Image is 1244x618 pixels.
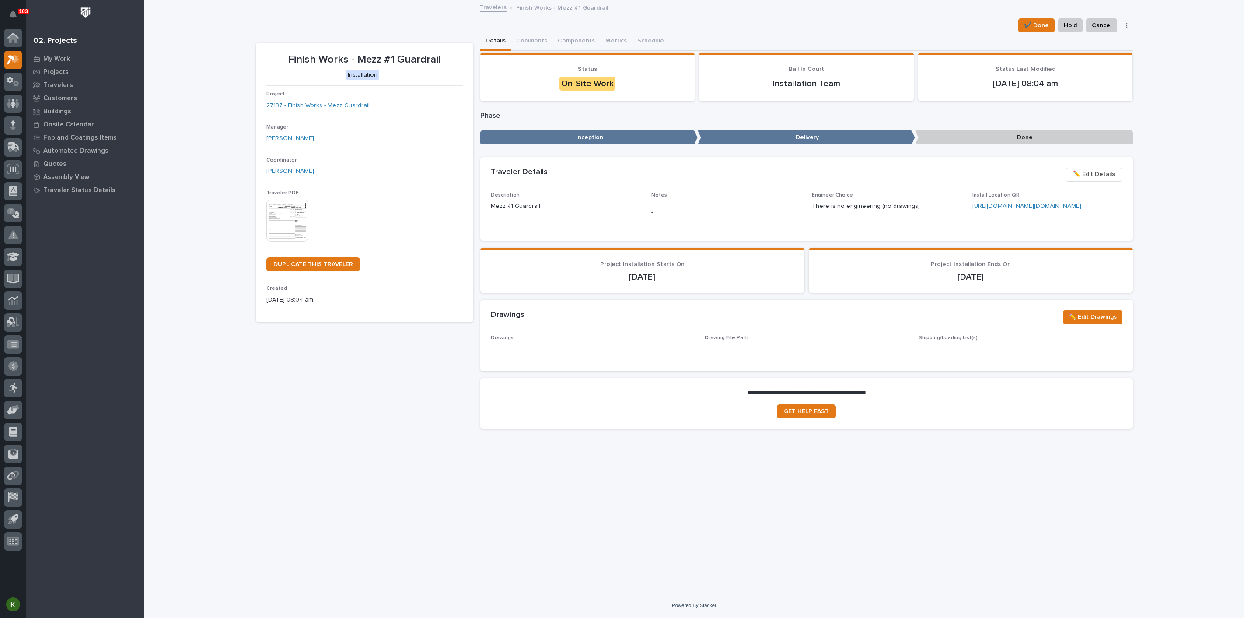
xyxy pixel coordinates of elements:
[705,335,748,341] span: Drawing File Path
[43,81,73,89] p: Travelers
[491,344,694,354] p: -
[516,2,608,12] p: Finish Works - Mezz #1 Guardrail
[266,91,285,97] span: Project
[26,131,144,144] a: Fab and Coatings Items
[651,193,667,198] span: Notes
[43,108,71,116] p: Buildings
[812,202,962,211] p: There is no engineering (no drawings)
[26,118,144,131] a: Onsite Calendar
[266,190,299,196] span: Traveler PDF
[705,344,706,354] p: -
[972,203,1081,209] a: [URL][DOMAIN_NAME][DOMAIN_NAME]
[26,91,144,105] a: Customers
[26,183,144,197] a: Traveler Status Details
[26,144,144,157] a: Automated Drawings
[266,286,287,291] span: Created
[491,335,514,341] span: Drawings
[672,603,716,608] a: Powered By Stacker
[77,4,94,21] img: Workspace Logo
[266,158,297,163] span: Coordinator
[929,78,1122,89] p: [DATE] 08:04 am
[1086,18,1117,32] button: Cancel
[266,167,314,176] a: [PERSON_NAME]
[480,130,698,145] p: Inception
[43,186,115,194] p: Traveler Status Details
[600,32,632,51] button: Metrics
[266,295,463,305] p: [DATE] 08:04 am
[552,32,600,51] button: Components
[632,32,669,51] button: Schedule
[26,52,144,65] a: My Work
[266,53,463,66] p: Finish Works - Mezz #1 Guardrail
[789,66,824,72] span: Ball In Court
[11,11,22,25] div: Notifications103
[651,208,801,217] p: -
[4,595,22,614] button: users-avatar
[1024,20,1049,31] span: ✔️ Done
[919,335,978,341] span: Shipping/Loading List(s)
[1069,312,1117,322] span: ✏️ Edit Drawings
[919,344,1122,354] p: -
[511,32,552,51] button: Comments
[266,257,360,271] a: DUPLICATE THIS TRAVELER
[273,261,353,267] span: DUPLICATE THIS TRAVELER
[4,5,22,24] button: Notifications
[996,66,1055,72] span: Status Last Modified
[43,134,117,142] p: Fab and Coatings Items
[1073,169,1115,179] span: ✏️ Edit Details
[698,130,915,145] p: Delivery
[491,272,794,282] p: [DATE]
[43,95,77,102] p: Customers
[26,170,144,183] a: Assembly View
[43,68,69,76] p: Projects
[709,78,903,89] p: Installation Team
[491,168,548,177] h2: Traveler Details
[26,78,144,91] a: Travelers
[480,32,511,51] button: Details
[1058,18,1083,32] button: Hold
[26,65,144,78] a: Projects
[1063,310,1122,324] button: ✏️ Edit Drawings
[26,105,144,118] a: Buildings
[819,272,1122,282] p: [DATE]
[1018,18,1055,32] button: ✔️ Done
[19,8,28,14] p: 103
[43,147,108,155] p: Automated Drawings
[266,101,370,110] a: 27137 - Finish Works - Mezz Guardrail
[491,202,641,211] p: Mezz #1 Guardrail
[578,66,597,72] span: Status
[43,160,66,168] p: Quotes
[43,55,70,63] p: My Work
[266,134,314,143] a: [PERSON_NAME]
[43,121,94,129] p: Onsite Calendar
[1064,20,1077,31] span: Hold
[931,261,1011,267] span: Project Installation Ends On
[600,261,685,267] span: Project Installation Starts On
[812,193,853,198] span: Engineer Choice
[972,193,1020,198] span: Install Location QR
[491,310,524,320] h2: Drawings
[43,173,89,181] p: Assembly View
[480,2,507,12] a: Travelers
[1066,168,1122,182] button: ✏️ Edit Details
[26,157,144,170] a: Quotes
[915,130,1132,145] p: Done
[1092,20,1111,31] span: Cancel
[784,408,829,414] span: GET HELP FAST
[480,112,1133,120] p: Phase
[33,36,77,46] div: 02. Projects
[266,125,288,130] span: Manager
[346,70,379,81] div: Installation
[491,193,520,198] span: Description
[559,77,615,91] div: On-Site Work
[777,404,836,418] a: GET HELP FAST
